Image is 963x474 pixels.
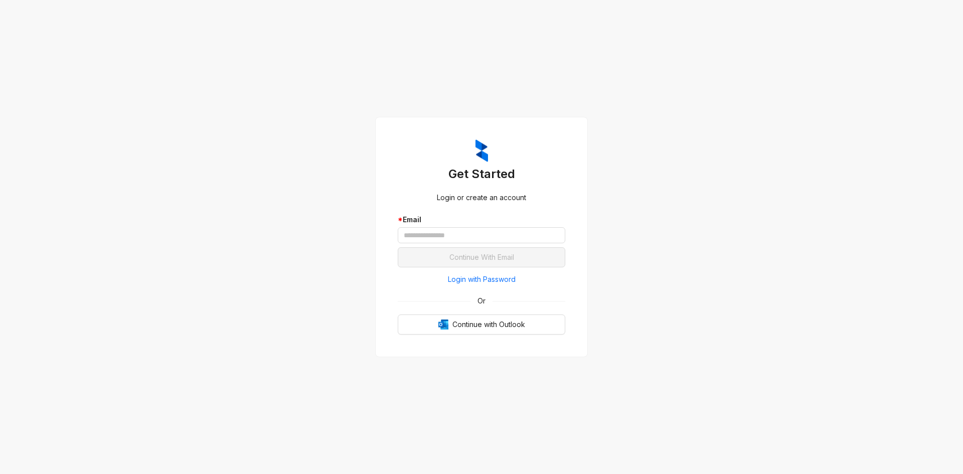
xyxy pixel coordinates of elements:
button: Login with Password [398,271,565,287]
div: Login or create an account [398,192,565,203]
div: Email [398,214,565,225]
img: ZumaIcon [475,139,488,163]
img: Outlook [438,320,448,330]
span: Or [470,295,493,306]
span: Login with Password [448,274,516,285]
button: OutlookContinue with Outlook [398,314,565,335]
h3: Get Started [398,166,565,182]
span: Continue with Outlook [452,319,525,330]
button: Continue With Email [398,247,565,267]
